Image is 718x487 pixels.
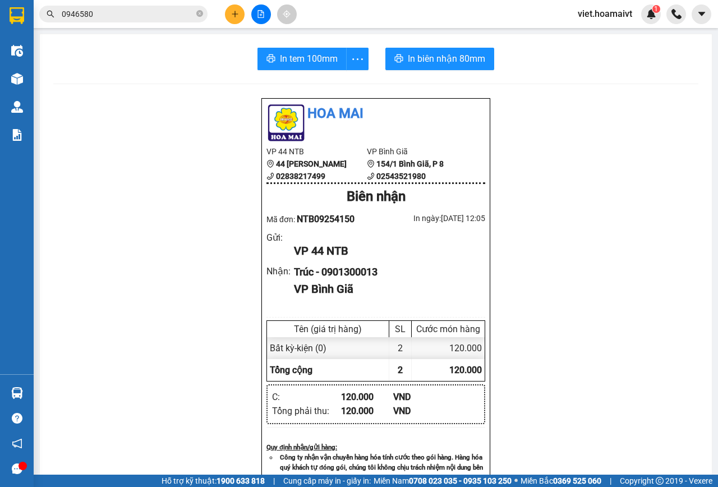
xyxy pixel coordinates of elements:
span: plus [231,10,239,18]
div: SL [392,324,408,334]
div: VP Bình Giã [294,281,476,298]
img: icon-new-feature [646,9,656,19]
button: aim [277,4,297,24]
li: VP Bình Giã [367,145,467,158]
div: VND [393,390,445,404]
span: NTB09254150 [297,214,355,224]
div: Biên nhận [266,186,485,208]
div: VND [393,404,445,418]
span: question-circle [12,413,22,424]
span: Tổng cộng [270,365,312,375]
strong: 0369 525 060 [553,476,601,485]
div: Tên (giá trị hàng) [270,324,386,334]
div: Cước món hàng [415,324,482,334]
img: warehouse-icon [11,73,23,85]
b: 02838217499 [276,172,325,181]
span: copyright [656,477,664,485]
span: environment [266,160,274,168]
span: viet.hoamaivt [569,7,641,21]
div: 120.000 [341,404,393,418]
strong: Công ty nhận vận chuyển hàng hóa tính cước theo gói hàng. Hàng hóa quý khách tự đóng gói, chúng t... [280,453,483,481]
span: environment [367,160,375,168]
sup: 1 [652,5,660,13]
div: 120.000 [412,337,485,359]
button: file-add [251,4,271,24]
div: Trúc - 0901300013 [294,264,476,280]
div: Quy định nhận/gửi hàng : [266,442,485,452]
div: Mã đơn: [266,212,376,226]
strong: 1900 633 818 [217,476,265,485]
span: printer [394,54,403,65]
span: In biên nhận 80mm [408,52,485,66]
img: logo.jpg [266,103,306,143]
span: | [273,475,275,487]
span: caret-down [697,9,707,19]
div: 2 [389,337,412,359]
span: file-add [257,10,265,18]
span: 120.000 [449,365,482,375]
span: search [47,10,54,18]
span: Miền Bắc [521,475,601,487]
div: In ngày: [DATE] 12:05 [376,212,485,224]
img: logo-vxr [10,7,24,24]
span: phone [367,172,375,180]
button: caret-down [692,4,711,24]
div: C : [272,390,341,404]
img: phone-icon [671,9,682,19]
span: printer [266,54,275,65]
img: warehouse-icon [11,387,23,399]
b: 154/1 Bình Giã, P 8 [376,159,444,168]
strong: 0708 023 035 - 0935 103 250 [409,476,512,485]
div: VP 44 NTB [294,242,476,260]
li: VP 44 NTB [266,145,367,158]
span: aim [283,10,291,18]
button: plus [225,4,245,24]
span: ⚪️ [514,479,518,483]
div: Tổng phải thu : [272,404,341,418]
button: printerIn tem 100mm [257,48,347,70]
button: printerIn biên nhận 80mm [385,48,494,70]
b: 02543521980 [376,172,426,181]
span: close-circle [196,9,203,20]
span: Hỗ trợ kỹ thuật: [162,475,265,487]
img: warehouse-icon [11,45,23,57]
li: Hoa Mai [266,103,485,125]
span: | [610,475,611,487]
div: 120.000 [341,390,393,404]
span: 2 [398,365,403,375]
img: solution-icon [11,129,23,141]
div: Gửi : [266,231,294,245]
span: notification [12,438,22,449]
span: Bất kỳ - kiện (0) [270,343,326,353]
span: more [347,52,368,66]
span: Cung cấp máy in - giấy in: [283,475,371,487]
span: 1 [654,5,658,13]
span: close-circle [196,10,203,17]
span: message [12,463,22,474]
b: 44 [PERSON_NAME] [276,159,347,168]
div: Nhận : [266,264,294,278]
input: Tìm tên, số ĐT hoặc mã đơn [62,8,194,20]
span: In tem 100mm [280,52,338,66]
span: Miền Nam [374,475,512,487]
img: warehouse-icon [11,101,23,113]
button: more [346,48,369,70]
span: phone [266,172,274,180]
